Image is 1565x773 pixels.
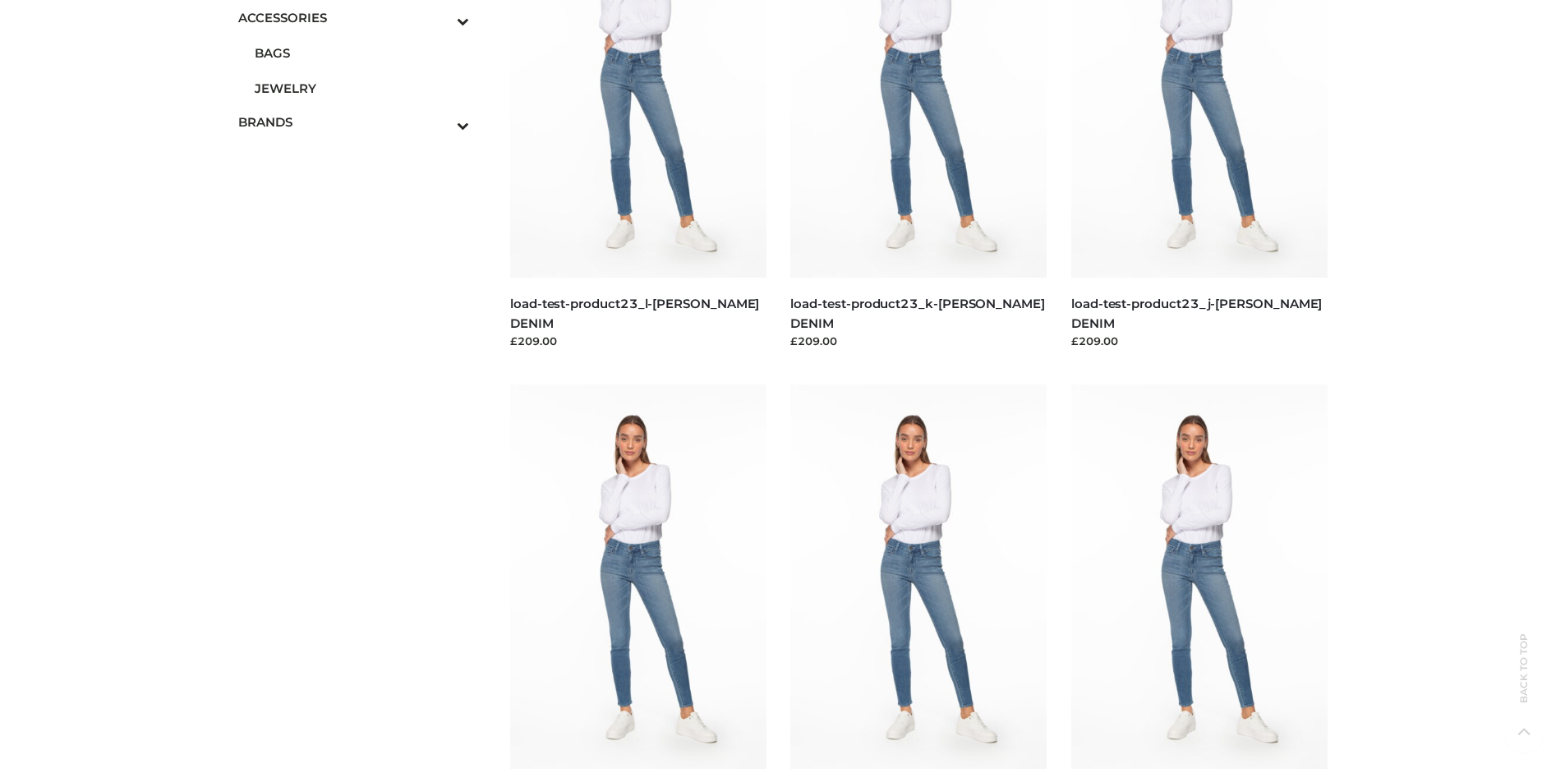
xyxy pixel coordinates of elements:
span: BRANDS [238,113,470,131]
a: BAGS [255,35,470,71]
a: BRANDSToggle Submenu [238,104,470,140]
a: load-test-product23_j-[PERSON_NAME] DENIM [1071,296,1322,330]
span: JEWELRY [255,79,470,98]
a: load-test-product23_k-[PERSON_NAME] DENIM [790,296,1044,330]
span: BAGS [255,44,470,62]
div: £209.00 [1071,333,1328,349]
button: Toggle Submenu [412,104,469,140]
a: JEWELRY [255,71,470,106]
div: £209.00 [790,333,1047,349]
span: Back to top [1503,662,1544,703]
span: ACCESSORIES [238,8,470,27]
a: load-test-product23_l-[PERSON_NAME] DENIM [510,296,759,330]
div: £209.00 [510,333,766,349]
